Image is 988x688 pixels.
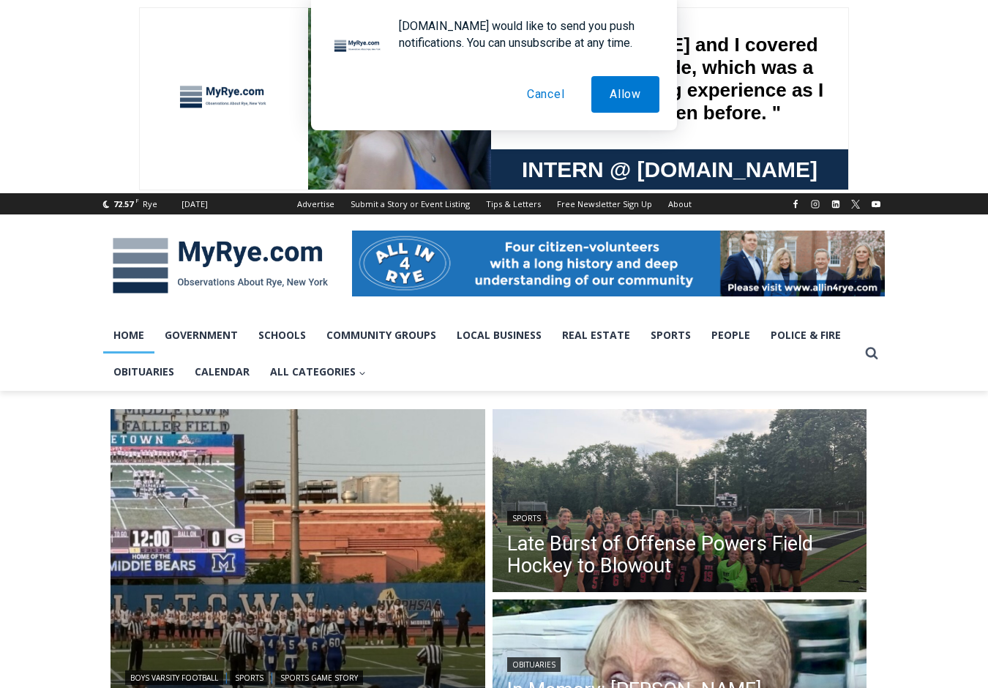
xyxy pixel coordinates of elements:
[507,657,561,672] a: Obituaries
[230,670,269,685] a: Sports
[4,151,143,206] span: Open Tues. - Sun. [PHONE_NUMBER]
[289,193,343,214] a: Advertise
[343,193,478,214] a: Submit a Story or Event Listing
[135,196,139,204] span: F
[103,228,337,304] img: MyRye.com
[493,409,867,597] a: Read More Late Burst of Offense Powers Field Hockey to Blowout
[701,317,760,354] a: People
[478,193,549,214] a: Tips & Letters
[446,317,552,354] a: Local Business
[847,195,864,213] a: X
[549,193,660,214] a: Free Newsletter Sign Up
[493,409,867,597] img: (PHOTO: The 2025 Rye Varsity Field Hockey team after their win vs Ursuline on Friday, September 5...
[591,76,659,113] button: Allow
[387,18,659,51] div: [DOMAIN_NAME] would like to send you push notifications. You can unsubscribe at any time.
[248,317,316,354] a: Schools
[329,18,387,76] img: notification icon
[103,317,154,354] a: Home
[260,354,376,390] button: Child menu of All Categories
[275,670,363,685] a: Sports Game Story
[867,195,885,213] a: YouTube
[507,533,853,577] a: Late Burst of Offense Powers Field Hockey to Blowout
[807,195,824,213] a: Instagram
[858,340,885,367] button: View Search Form
[507,511,546,526] a: Sports
[660,193,700,214] a: About
[1,147,147,182] a: Open Tues. - Sun. [PHONE_NUMBER]
[184,354,260,390] a: Calendar
[352,231,885,296] img: All in for Rye
[787,195,804,213] a: Facebook
[125,670,223,685] a: Boys Varsity Football
[103,317,858,391] nav: Primary Navigation
[383,146,678,179] span: Intern @ [DOMAIN_NAME]
[143,198,157,211] div: Rye
[113,198,133,209] span: 72.57
[181,198,208,211] div: [DATE]
[827,195,845,213] a: Linkedin
[289,193,700,214] nav: Secondary Navigation
[552,317,640,354] a: Real Estate
[125,668,471,685] div: | |
[352,142,709,182] a: Intern @ [DOMAIN_NAME]
[370,1,692,142] div: "[PERSON_NAME] and I covered the [DATE] Parade, which was a really eye opening experience as I ha...
[151,91,215,175] div: "the precise, almost orchestrated movements of cutting and assembling sushi and [PERSON_NAME] mak...
[640,317,701,354] a: Sports
[154,317,248,354] a: Government
[760,317,851,354] a: Police & Fire
[316,317,446,354] a: Community Groups
[103,354,184,390] a: Obituaries
[509,76,583,113] button: Cancel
